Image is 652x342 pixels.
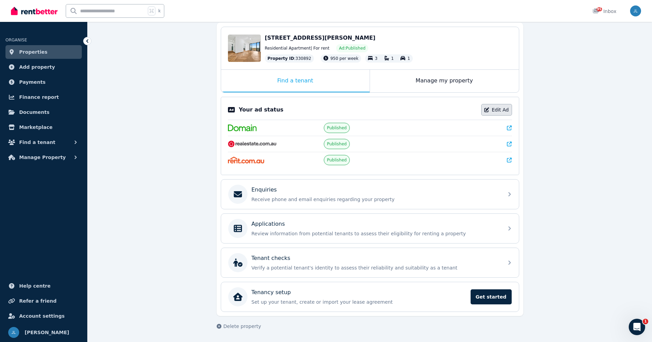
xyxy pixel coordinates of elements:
[19,48,48,56] span: Properties
[19,108,50,116] span: Documents
[252,196,499,203] p: Receive phone and email enquiries regarding your property
[217,323,261,330] button: Delete property
[5,75,82,89] a: Payments
[11,6,57,16] img: RentBetter
[481,104,512,116] a: Edit Ad
[370,70,519,92] div: Manage my property
[158,8,161,14] span: k
[327,157,347,163] span: Published
[327,125,347,131] span: Published
[5,120,82,134] a: Marketplace
[5,60,82,74] a: Add property
[252,186,277,194] p: Enquiries
[5,279,82,293] a: Help centre
[221,70,370,92] div: Find a tenant
[19,93,59,101] span: Finance report
[5,309,82,323] a: Account settings
[327,141,347,147] span: Published
[252,288,291,297] p: Tenancy setup
[228,141,277,147] img: RealEstate.com.au
[375,56,378,61] span: 3
[265,45,330,51] span: Residential Apartment | For rent
[19,63,55,71] span: Add property
[597,7,602,11] span: 95
[5,150,82,164] button: Manage Property
[265,35,375,41] span: [STREET_ADDRESS][PERSON_NAME]
[19,123,52,131] span: Marketplace
[223,323,261,330] span: Delete property
[19,153,66,161] span: Manage Property
[407,56,410,61] span: 1
[228,157,265,163] img: Rent.com.au
[268,56,294,61] span: Property ID
[252,230,499,237] p: Review information from potential tenants to assess their eligibility for renting a property
[643,319,648,324] span: 1
[252,299,466,305] p: Set up your tenant, create or import your lease agreement
[592,8,616,15] div: Inbox
[221,214,519,243] a: ApplicationsReview information from potential tenants to assess their eligibility for renting a p...
[630,5,641,16] img: Joanne Lau
[252,220,285,228] p: Applications
[471,289,512,304] span: Get started
[265,54,314,63] div: : 330892
[221,282,519,312] a: Tenancy setupSet up your tenant, create or import your lease agreementGet started
[391,56,394,61] span: 1
[8,327,19,338] img: Joanne Lau
[5,38,27,42] span: ORGANISE
[5,45,82,59] a: Properties
[5,105,82,119] a: Documents
[330,56,358,61] span: 950 per week
[252,254,291,262] p: Tenant checks
[221,248,519,277] a: Tenant checksVerify a potential tenant's identity to assess their reliability and suitability as ...
[252,264,499,271] p: Verify a potential tenant's identity to assess their reliability and suitability as a tenant
[19,282,51,290] span: Help centre
[19,297,56,305] span: Refer a friend
[629,319,645,335] iframe: Intercom live chat
[19,138,55,146] span: Find a tenant
[19,312,65,320] span: Account settings
[239,106,283,114] p: Your ad status
[228,124,257,131] img: Domain.com.au
[339,45,365,51] span: Ad: Published
[221,180,519,209] a: EnquiriesReceive phone and email enquiries regarding your property
[5,135,82,149] button: Find a tenant
[19,78,46,86] span: Payments
[5,90,82,104] a: Finance report
[5,294,82,308] a: Refer a friend
[25,328,69,337] span: [PERSON_NAME]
